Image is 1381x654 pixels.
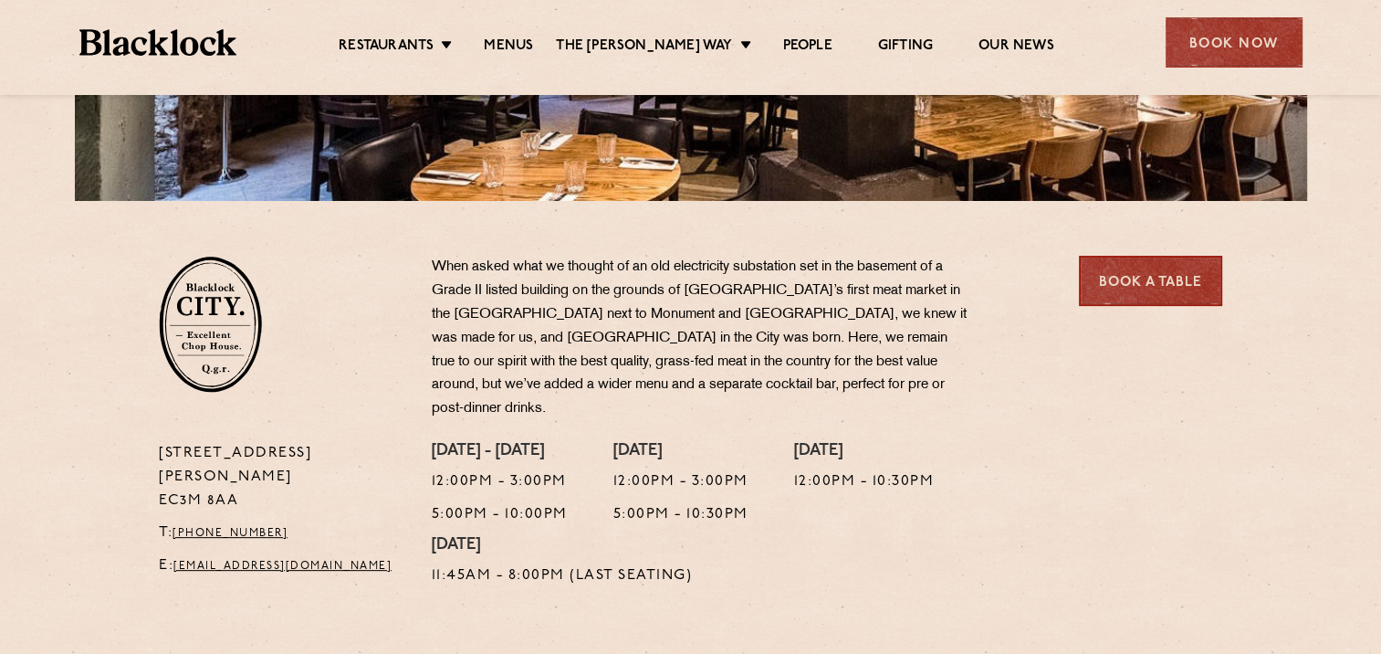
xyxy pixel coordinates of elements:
[159,554,404,578] p: E:
[613,503,748,527] p: 5:00pm - 10:30pm
[1166,17,1303,68] div: Book Now
[432,503,568,527] p: 5:00pm - 10:00pm
[173,528,288,539] a: [PHONE_NUMBER]
[794,470,935,494] p: 12:00pm - 10:30pm
[613,442,748,462] h4: [DATE]
[978,37,1054,58] a: Our News
[432,536,693,556] h4: [DATE]
[159,522,404,545] p: T:
[79,29,237,56] img: BL_Textured_Logo-footer-cropped.svg
[794,442,935,462] h4: [DATE]
[432,564,693,588] p: 11:45am - 8:00pm (Last Seating)
[1079,256,1222,306] a: Book a Table
[173,561,392,572] a: [EMAIL_ADDRESS][DOMAIN_NAME]
[783,37,832,58] a: People
[159,442,404,513] p: [STREET_ADDRESS][PERSON_NAME] EC3M 8AA
[613,470,748,494] p: 12:00pm - 3:00pm
[432,256,970,421] p: When asked what we thought of an old electricity substation set in the basement of a Grade II lis...
[432,470,568,494] p: 12:00pm - 3:00pm
[484,37,533,58] a: Menus
[339,37,434,58] a: Restaurants
[432,442,568,462] h4: [DATE] - [DATE]
[878,37,933,58] a: Gifting
[556,37,732,58] a: The [PERSON_NAME] Way
[159,256,262,393] img: City-stamp-default.svg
